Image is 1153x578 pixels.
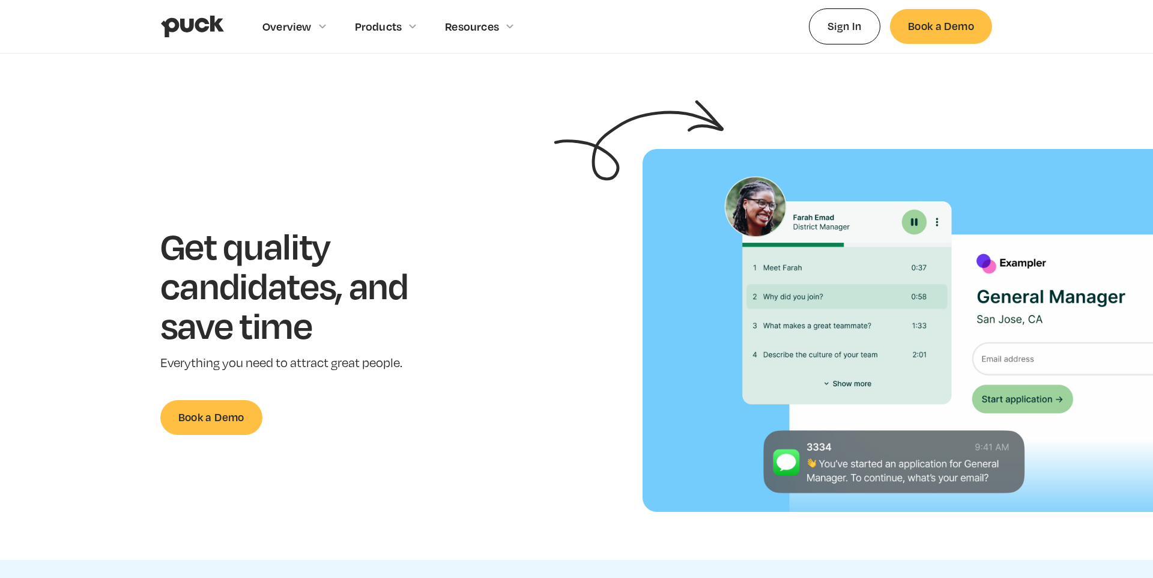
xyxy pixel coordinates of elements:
[160,226,446,344] h1: Get quality candidates, and save time
[262,20,312,33] div: Overview
[160,354,446,372] p: Everything you need to attract great people.
[890,9,992,43] a: Book a Demo
[160,400,262,434] a: Book a Demo
[355,20,402,33] div: Products
[445,20,499,33] div: Resources
[809,8,880,44] a: Sign In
